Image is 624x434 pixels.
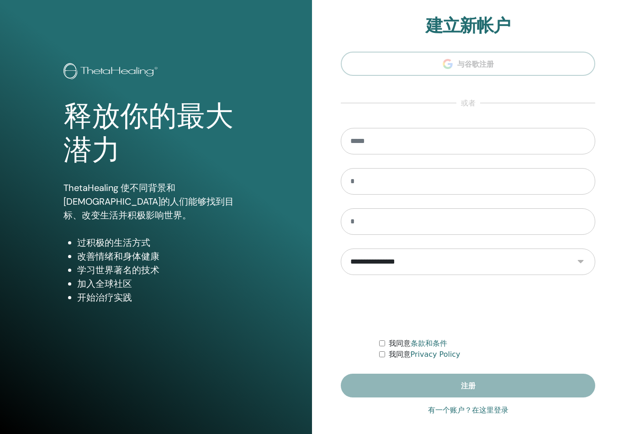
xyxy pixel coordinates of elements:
[456,98,480,109] span: 或者
[399,289,538,324] iframe: reCAPTCHA
[411,350,460,359] a: Privacy Policy
[77,291,249,304] li: 开始治疗实践
[77,249,249,263] li: 改善情绪和身体健康
[77,263,249,277] li: 学习世界著名的技术
[341,16,595,37] h2: 建立新帐户
[63,181,249,222] p: ThetaHealing 使不同背景和[DEMOGRAPHIC_DATA]的人们能够找到目标、改变生活并积极影响世界。
[77,277,249,291] li: 加入全球社区
[411,339,447,348] a: 条款和条件
[63,100,249,168] h1: 释放你的最大潜力
[389,338,447,349] label: 我同意
[428,405,508,416] a: 有一个账户？在这里登录
[389,349,460,360] label: 我同意
[77,236,249,249] li: 过积极的生活方式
